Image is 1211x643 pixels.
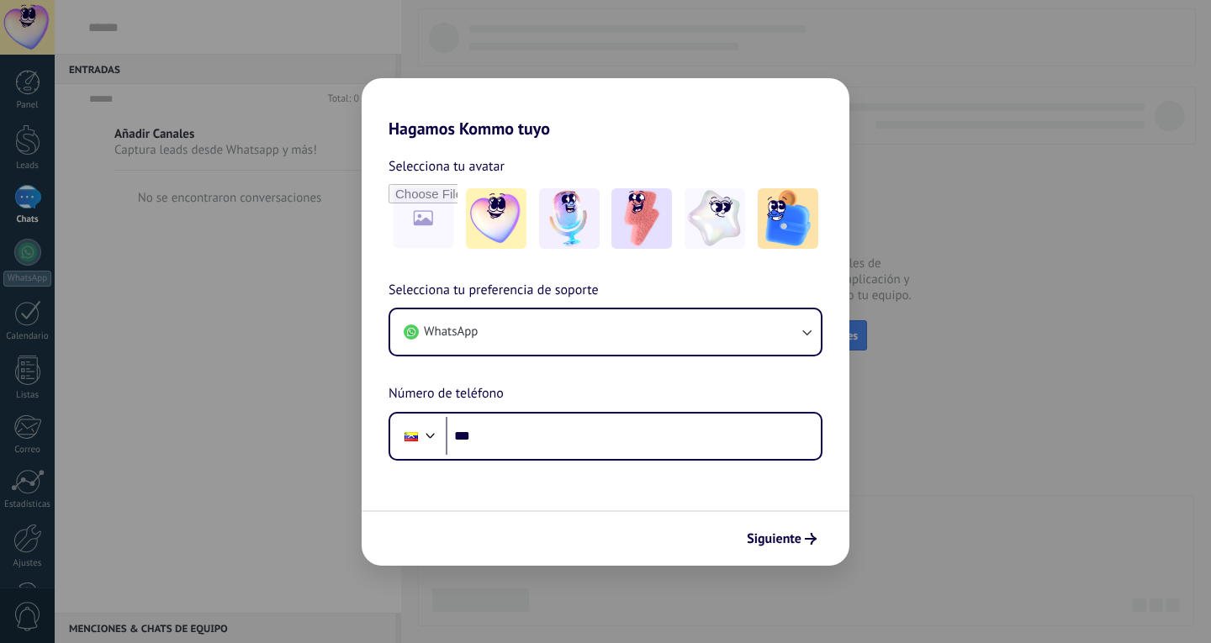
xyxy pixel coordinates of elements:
[739,524,824,553] button: Siguiente
[424,324,478,340] span: WhatsApp
[389,280,599,302] span: Selecciona tu preferencia de soporte
[685,188,745,249] img: -4.jpeg
[390,309,821,355] button: WhatsApp
[758,188,818,249] img: -5.jpeg
[466,188,526,249] img: -1.jpeg
[395,419,427,454] div: Venezuela: + 58
[747,533,801,545] span: Siguiente
[539,188,600,249] img: -2.jpeg
[389,155,505,177] span: Selecciona tu avatar
[362,78,849,139] h2: Hagamos Kommo tuyo
[611,188,672,249] img: -3.jpeg
[389,383,504,405] span: Número de teléfono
